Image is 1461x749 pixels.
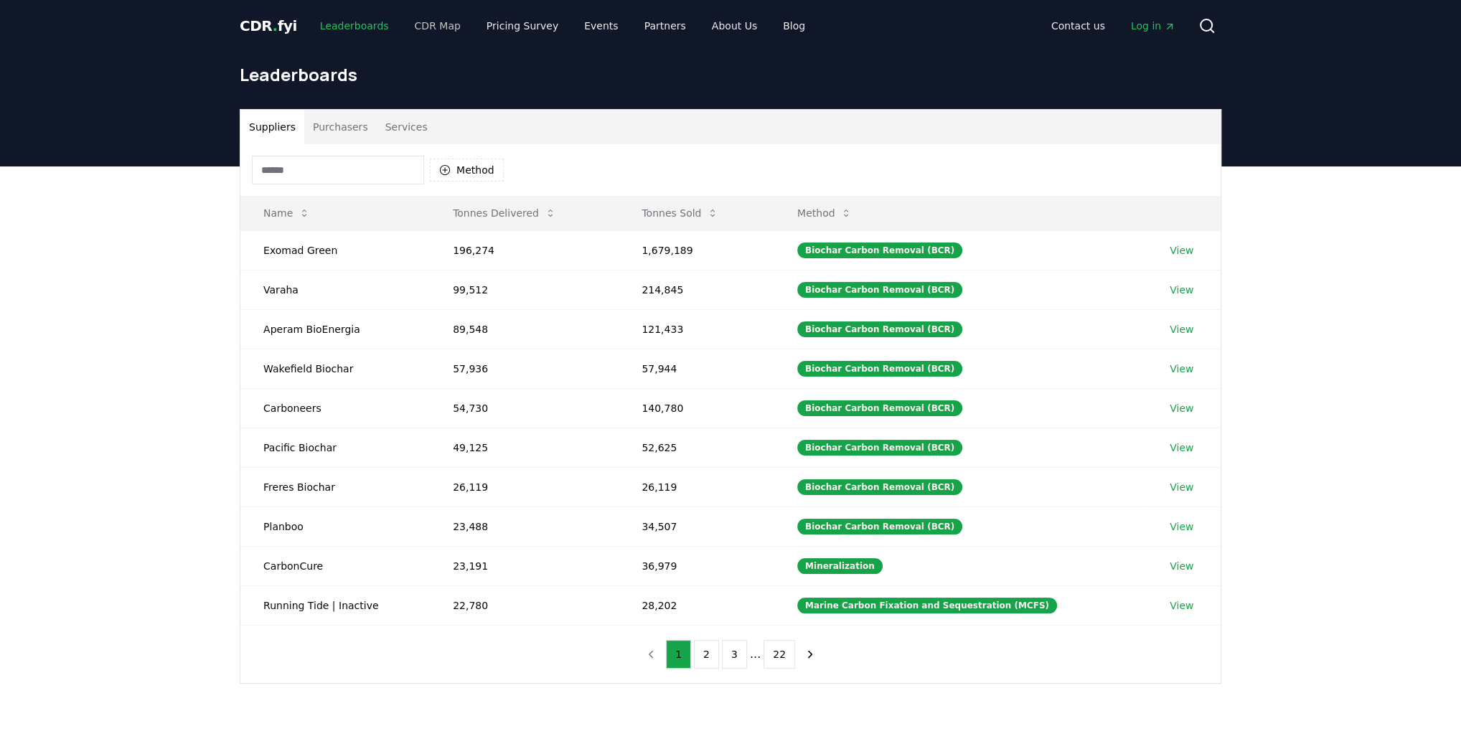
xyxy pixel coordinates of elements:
a: About Us [700,13,769,39]
td: 34,507 [619,507,774,546]
td: 54,730 [430,388,619,428]
div: Biochar Carbon Removal (BCR) [797,321,962,337]
div: Biochar Carbon Removal (BCR) [797,361,962,377]
div: Biochar Carbon Removal (BCR) [797,242,962,258]
button: Name [252,199,321,227]
button: 2 [694,640,719,669]
td: Pacific Biochar [240,428,430,467]
li: ... [750,646,761,663]
div: Biochar Carbon Removal (BCR) [797,479,962,495]
button: Tonnes Sold [630,199,730,227]
td: CarbonCure [240,546,430,585]
a: View [1170,362,1193,376]
nav: Main [309,13,817,39]
button: 22 [764,640,795,669]
nav: Main [1040,13,1187,39]
button: 3 [722,640,747,669]
a: CDR.fyi [240,16,297,36]
a: Leaderboards [309,13,400,39]
td: 89,548 [430,309,619,349]
td: Planboo [240,507,430,546]
a: View [1170,480,1193,494]
a: View [1170,519,1193,534]
button: Purchasers [304,110,377,144]
td: 26,119 [430,467,619,507]
td: Carboneers [240,388,430,428]
span: . [273,17,278,34]
td: Varaha [240,270,430,309]
td: 26,119 [619,467,774,507]
td: Freres Biochar [240,467,430,507]
td: Running Tide | Inactive [240,585,430,625]
a: CDR Map [403,13,472,39]
button: Method [786,199,864,227]
h1: Leaderboards [240,63,1221,86]
td: 23,191 [430,546,619,585]
div: Mineralization [797,558,883,574]
td: 23,488 [430,507,619,546]
td: 52,625 [619,428,774,467]
div: Marine Carbon Fixation and Sequestration (MCFS) [797,598,1057,613]
a: Pricing Survey [475,13,570,39]
div: Biochar Carbon Removal (BCR) [797,400,962,416]
a: View [1170,322,1193,336]
div: Biochar Carbon Removal (BCR) [797,282,962,298]
td: 57,944 [619,349,774,388]
td: Aperam BioEnergia [240,309,430,349]
a: Contact us [1040,13,1117,39]
a: Log in [1119,13,1187,39]
button: Suppliers [240,110,304,144]
td: 49,125 [430,428,619,467]
td: 99,512 [430,270,619,309]
button: 1 [666,640,691,669]
div: Biochar Carbon Removal (BCR) [797,440,962,456]
a: Events [573,13,629,39]
td: 28,202 [619,585,774,625]
td: 196,274 [430,230,619,270]
span: Log in [1131,19,1175,33]
div: Biochar Carbon Removal (BCR) [797,519,962,534]
button: Services [377,110,436,144]
td: 36,979 [619,546,774,585]
td: 22,780 [430,585,619,625]
a: View [1170,598,1193,613]
a: Partners [633,13,697,39]
a: View [1170,283,1193,297]
span: CDR fyi [240,17,297,34]
a: View [1170,559,1193,573]
td: Exomad Green [240,230,430,270]
td: 121,433 [619,309,774,349]
button: next page [798,640,822,669]
a: Blog [771,13,817,39]
td: 57,936 [430,349,619,388]
td: 140,780 [619,388,774,428]
button: Tonnes Delivered [441,199,568,227]
a: View [1170,243,1193,258]
a: View [1170,441,1193,455]
button: Method [430,159,504,182]
td: Wakefield Biochar [240,349,430,388]
td: 214,845 [619,270,774,309]
a: View [1170,401,1193,415]
td: 1,679,189 [619,230,774,270]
